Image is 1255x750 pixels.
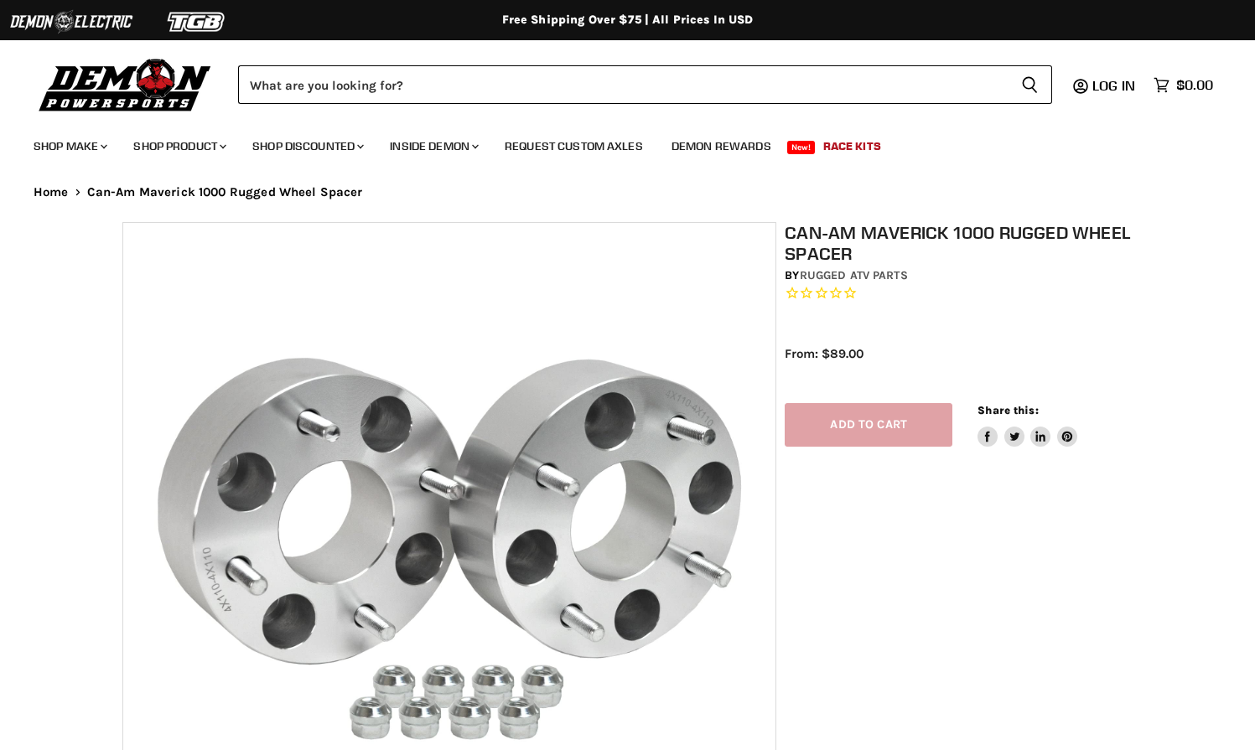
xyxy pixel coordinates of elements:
[811,129,894,163] a: Race Kits
[34,185,69,199] a: Home
[1085,78,1145,93] a: Log in
[785,266,1141,285] div: by
[978,404,1038,416] span: Share this:
[978,403,1077,447] aside: Share this:
[87,185,363,199] span: Can-Am Maverick 1000 Rugged Wheel Spacer
[800,268,908,282] a: Rugged ATV Parts
[377,129,489,163] a: Inside Demon
[1176,77,1213,93] span: $0.00
[785,285,1141,303] span: Rated 0.0 out of 5 stars 0 reviews
[8,6,134,38] img: Demon Electric Logo 2
[1145,73,1221,97] a: $0.00
[1008,65,1052,104] button: Search
[785,346,863,361] span: From: $89.00
[787,141,816,154] span: New!
[238,65,1052,104] form: Product
[659,129,784,163] a: Demon Rewards
[238,65,1008,104] input: Search
[785,222,1141,264] h1: Can-Am Maverick 1000 Rugged Wheel Spacer
[21,122,1209,163] ul: Main menu
[492,129,656,163] a: Request Custom Axles
[134,6,260,38] img: TGB Logo 2
[121,129,236,163] a: Shop Product
[1092,77,1135,94] span: Log in
[34,54,217,114] img: Demon Powersports
[21,129,117,163] a: Shop Make
[240,129,374,163] a: Shop Discounted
